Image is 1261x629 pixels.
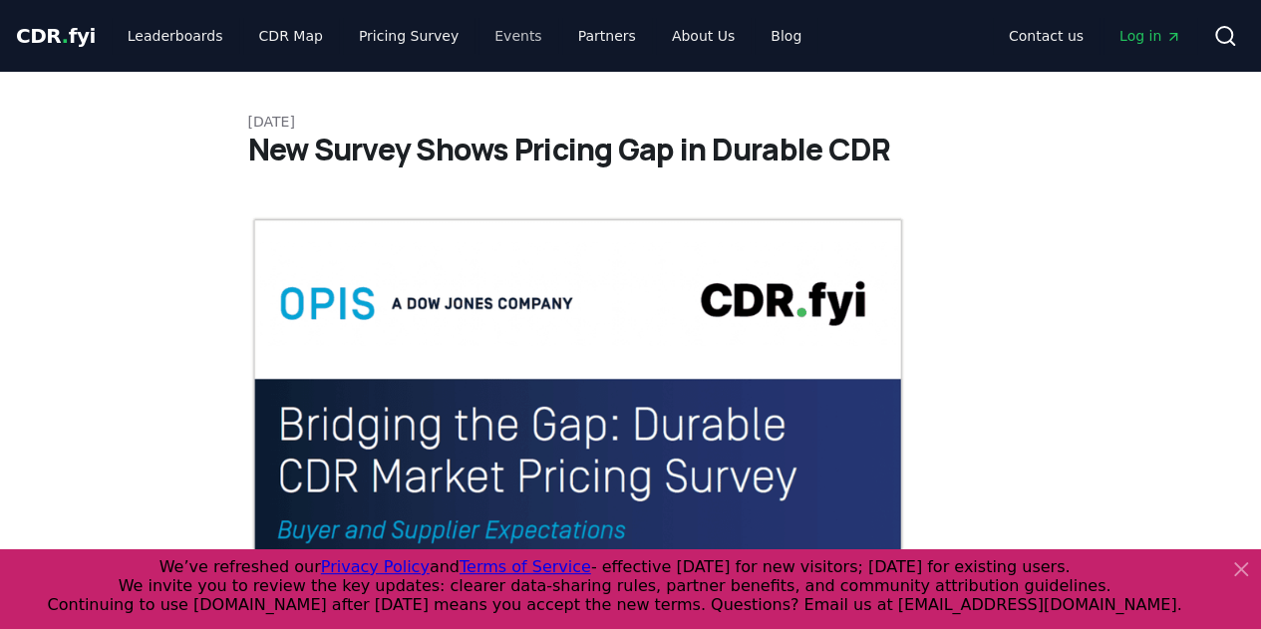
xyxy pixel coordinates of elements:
[343,18,474,54] a: Pricing Survey
[112,18,817,54] nav: Main
[16,22,96,50] a: CDR.fyi
[656,18,751,54] a: About Us
[16,24,96,48] span: CDR fyi
[62,24,69,48] span: .
[478,18,557,54] a: Events
[993,18,1197,54] nav: Main
[1103,18,1197,54] a: Log in
[993,18,1100,54] a: Contact us
[755,18,817,54] a: Blog
[562,18,652,54] a: Partners
[1119,26,1181,46] span: Log in
[112,18,239,54] a: Leaderboards
[248,132,1014,167] h1: New Survey Shows Pricing Gap in Durable CDR
[248,112,1014,132] p: [DATE]
[243,18,339,54] a: CDR Map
